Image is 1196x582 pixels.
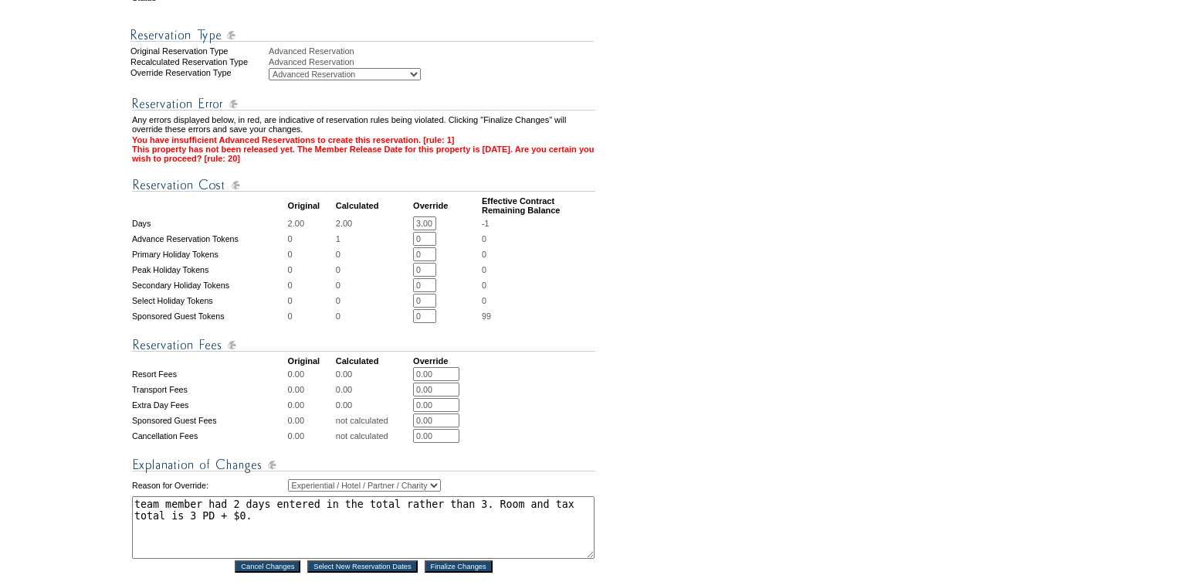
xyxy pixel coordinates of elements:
span: 0 [482,296,486,305]
span: -1 [482,219,489,228]
td: Calculated [336,196,412,215]
img: Reservation Errors [132,94,595,114]
td: 0 [336,263,412,277]
td: Select Holiday Tokens [132,294,286,308]
td: 1 [336,232,412,246]
td: Cancellation Fees [132,429,286,443]
td: Secondary Holiday Tokens [132,278,286,292]
td: Original [288,356,334,366]
div: Original Reservation Type [130,46,267,56]
td: 0.00 [288,398,334,412]
span: 0 [482,281,486,290]
img: Reservation Fees [132,335,595,355]
td: 0.00 [336,367,412,381]
td: Extra Day Fees [132,398,286,412]
span: 0 [482,234,486,243]
td: Effective Contract Remaining Balance [482,196,595,215]
td: 0 [288,278,334,292]
td: Sponsored Guest Fees [132,414,286,427]
td: 0.00 [336,383,412,397]
td: 0 [288,309,334,323]
td: 0.00 [336,398,412,412]
td: 0 [336,294,412,308]
td: You have insufficient Advanced Reservations to create this reservation. [rule: 1] This property h... [132,135,595,163]
td: Advance Reservation Tokens [132,232,286,246]
td: 0 [288,294,334,308]
td: 2.00 [336,216,412,230]
td: Original [288,196,334,215]
td: 0 [288,263,334,277]
td: not calculated [336,414,412,427]
td: 0 [336,278,412,292]
img: Reservation Type [130,26,594,45]
td: 2.00 [288,216,334,230]
img: Explanation of Changes [132,455,595,475]
td: 0 [288,232,334,246]
td: 0.00 [288,414,334,427]
td: Peak Holiday Tokens [132,263,286,277]
input: Select New Reservation Dates [307,560,418,573]
div: Advanced Reservation [269,57,597,66]
td: 0.00 [288,383,334,397]
td: Override [413,196,480,215]
input: Finalize Changes [425,560,493,573]
span: 0 [482,250,486,259]
div: Advanced Reservation [269,46,597,56]
input: Cancel Changes [235,560,300,573]
td: Transport Fees [132,383,286,397]
img: Reservation Cost [132,175,595,195]
td: Override [413,356,480,366]
td: Reason for Override: [132,476,286,495]
td: Resort Fees [132,367,286,381]
td: 0 [336,309,412,323]
div: Recalculated Reservation Type [130,57,267,66]
td: 0.00 [288,429,334,443]
td: 0.00 [288,367,334,381]
td: 0 [288,247,334,261]
td: Any errors displayed below, in red, are indicative of reservation rules being violated. Clicking ... [132,115,595,134]
span: 99 [482,311,491,321]
td: not calculated [336,429,412,443]
td: Days [132,216,286,230]
span: 0 [482,265,486,274]
td: 0 [336,247,412,261]
td: Primary Holiday Tokens [132,247,286,261]
td: Calculated [336,356,412,366]
div: Override Reservation Type [130,68,267,80]
td: Sponsored Guest Tokens [132,309,286,323]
